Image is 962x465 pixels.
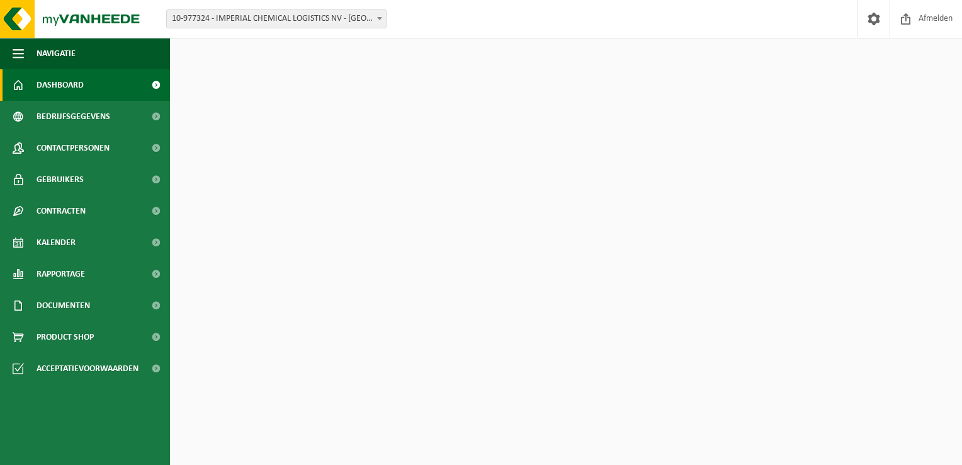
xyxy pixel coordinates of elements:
span: Contracten [37,195,86,227]
span: Kalender [37,227,76,258]
span: Dashboard [37,69,84,101]
span: Gebruikers [37,164,84,195]
span: Documenten [37,290,90,321]
span: 10-977324 - IMPERIAL CHEMICAL LOGISTICS NV - KALLO [166,9,387,28]
span: Contactpersonen [37,132,110,164]
span: Bedrijfsgegevens [37,101,110,132]
span: Navigatie [37,38,76,69]
span: Product Shop [37,321,94,353]
span: 10-977324 - IMPERIAL CHEMICAL LOGISTICS NV - KALLO [167,10,386,28]
span: Rapportage [37,258,85,290]
span: Acceptatievoorwaarden [37,353,139,384]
